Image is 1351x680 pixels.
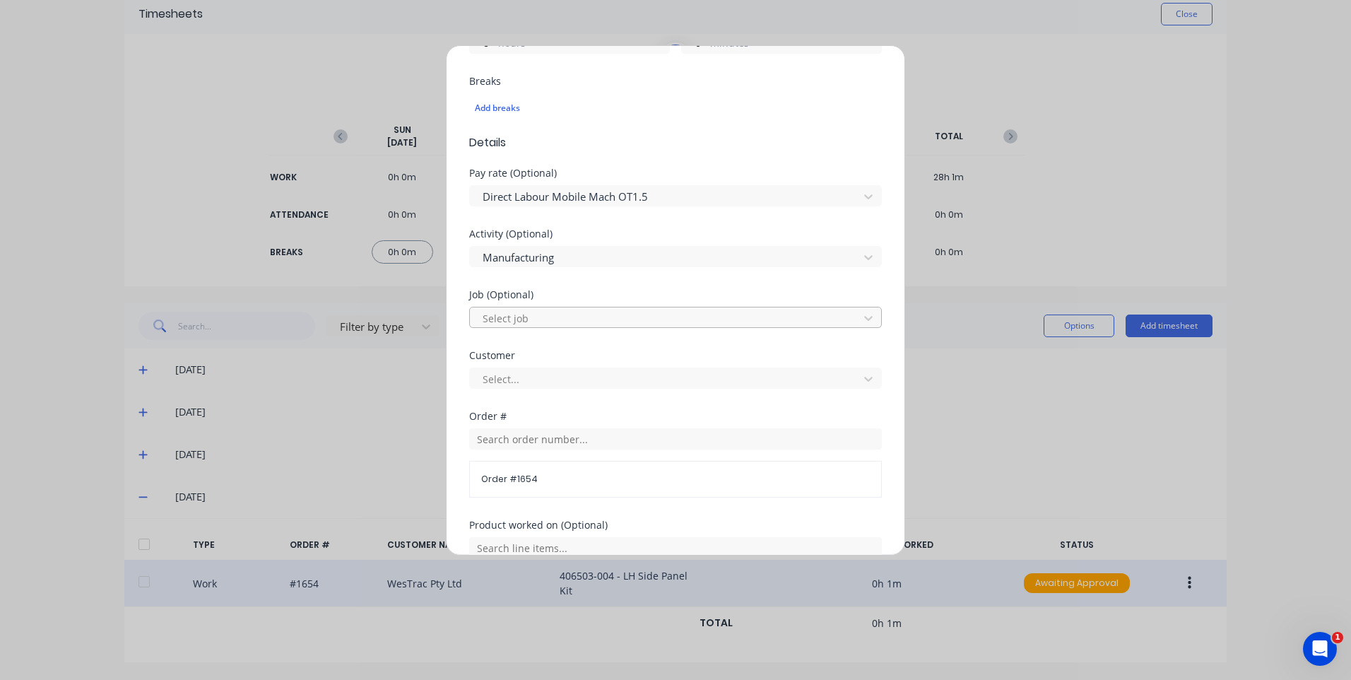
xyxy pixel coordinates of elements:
[469,76,882,86] div: Breaks
[469,520,882,530] div: Product worked on (Optional)
[469,428,882,450] input: Search order number...
[469,411,882,421] div: Order #
[1332,632,1343,643] span: 1
[469,290,882,300] div: Job (Optional)
[469,134,882,151] span: Details
[481,473,870,486] span: Order # 1654
[469,351,882,360] div: Customer
[469,537,882,558] input: Search line items...
[469,229,882,239] div: Activity (Optional)
[475,99,876,117] div: Add breaks
[1303,632,1337,666] iframe: Intercom live chat
[469,168,882,178] div: Pay rate (Optional)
